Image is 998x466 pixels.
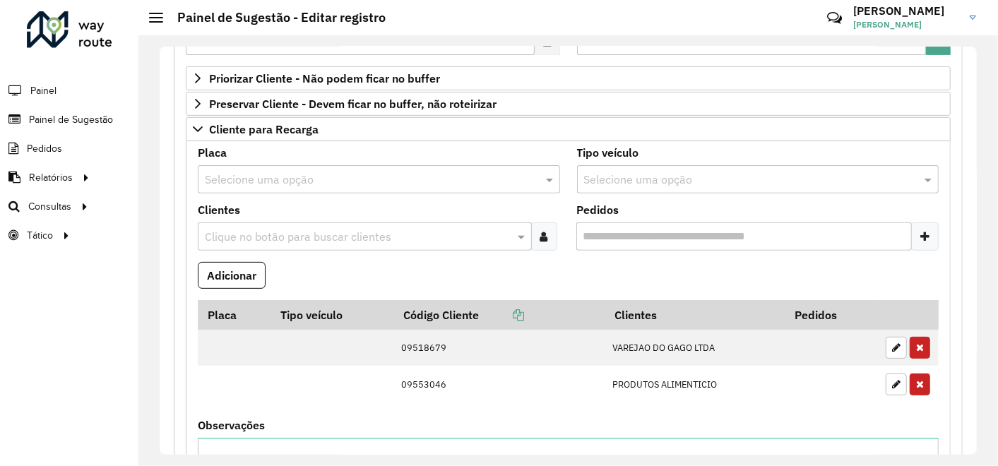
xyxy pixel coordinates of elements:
th: Tipo veículo [271,300,393,330]
a: Preservar Cliente - Devem ficar no buffer, não roteirizar [186,92,951,116]
td: VAREJAO DO GAGO LTDA [605,330,785,366]
span: Priorizar Cliente - Não podem ficar no buffer [209,73,440,84]
button: Adicionar [198,262,266,289]
a: Priorizar Cliente - Não podem ficar no buffer [186,66,951,90]
label: Placa [198,144,227,161]
span: Consultas [28,199,71,214]
a: Cliente para Recarga [186,117,951,141]
span: Preservar Cliente - Devem ficar no buffer, não roteirizar [209,98,497,109]
span: Painel [30,83,57,98]
th: Clientes [605,300,785,330]
a: Contato Rápido [819,3,850,33]
label: Tipo veículo [577,144,639,161]
td: 09553046 [393,366,605,402]
th: Placa [198,300,271,330]
a: Copiar [479,308,524,322]
th: Código Cliente [393,300,605,330]
td: 09518679 [393,330,605,366]
label: Pedidos [577,201,619,218]
h3: [PERSON_NAME] [853,4,959,18]
label: Observações [198,417,265,434]
span: Relatórios [29,170,73,185]
span: Pedidos [27,141,62,156]
label: Clientes [198,201,240,218]
td: PRODUTOS ALIMENTICIO [605,366,785,402]
span: Painel de Sugestão [29,112,113,127]
span: Cliente para Recarga [209,124,319,135]
h2: Painel de Sugestão - Editar registro [163,10,386,25]
span: [PERSON_NAME] [853,18,959,31]
span: Tático [27,228,53,243]
th: Pedidos [785,300,879,330]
